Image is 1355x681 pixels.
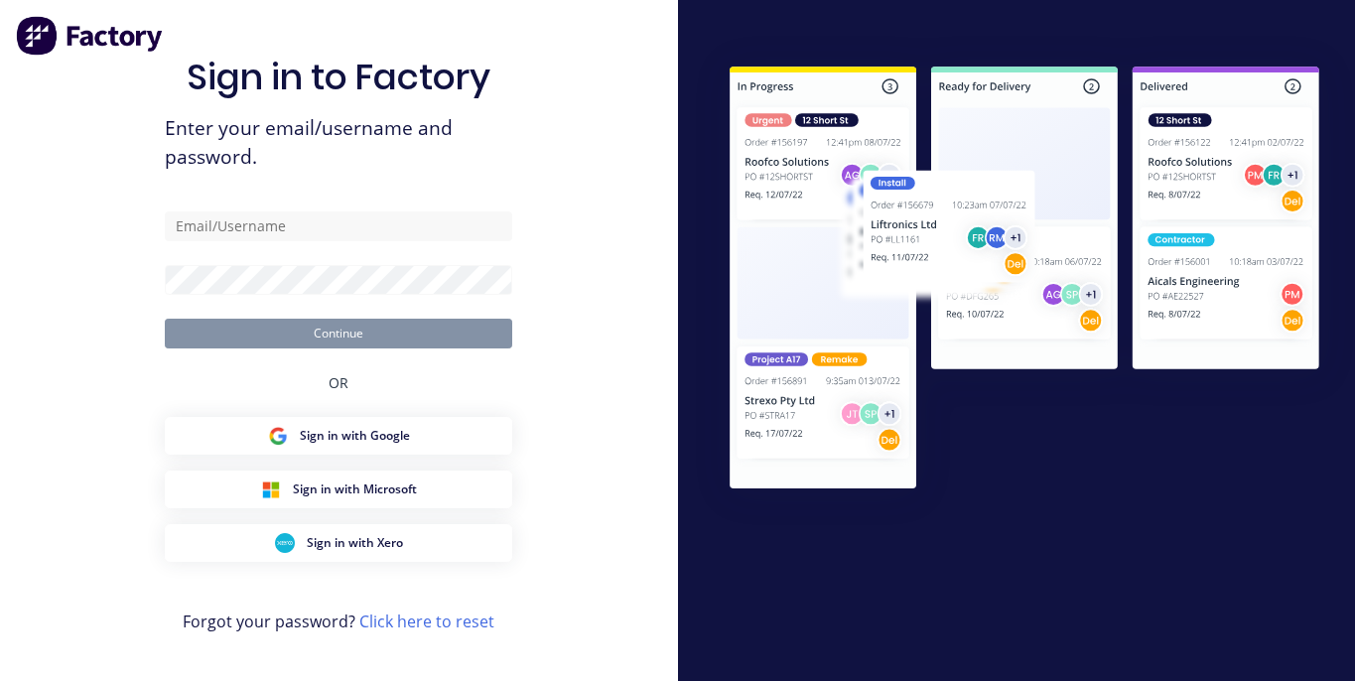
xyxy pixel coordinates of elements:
button: Microsoft Sign inSign in with Microsoft [165,471,512,508]
span: Sign in with Xero [307,534,403,552]
button: Google Sign inSign in with Google [165,417,512,455]
span: Sign in with Google [300,427,410,445]
span: Forgot your password? [183,610,494,633]
span: Sign in with Microsoft [293,480,417,498]
a: Click here to reset [359,611,494,632]
img: Xero Sign in [275,533,295,553]
img: Google Sign in [268,426,288,446]
span: Enter your email/username and password. [165,114,512,172]
button: Continue [165,319,512,348]
img: Factory [16,16,165,56]
div: OR [329,348,348,417]
button: Xero Sign inSign in with Xero [165,524,512,562]
input: Email/Username [165,211,512,241]
h1: Sign in to Factory [187,56,490,98]
img: Microsoft Sign in [261,479,281,499]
